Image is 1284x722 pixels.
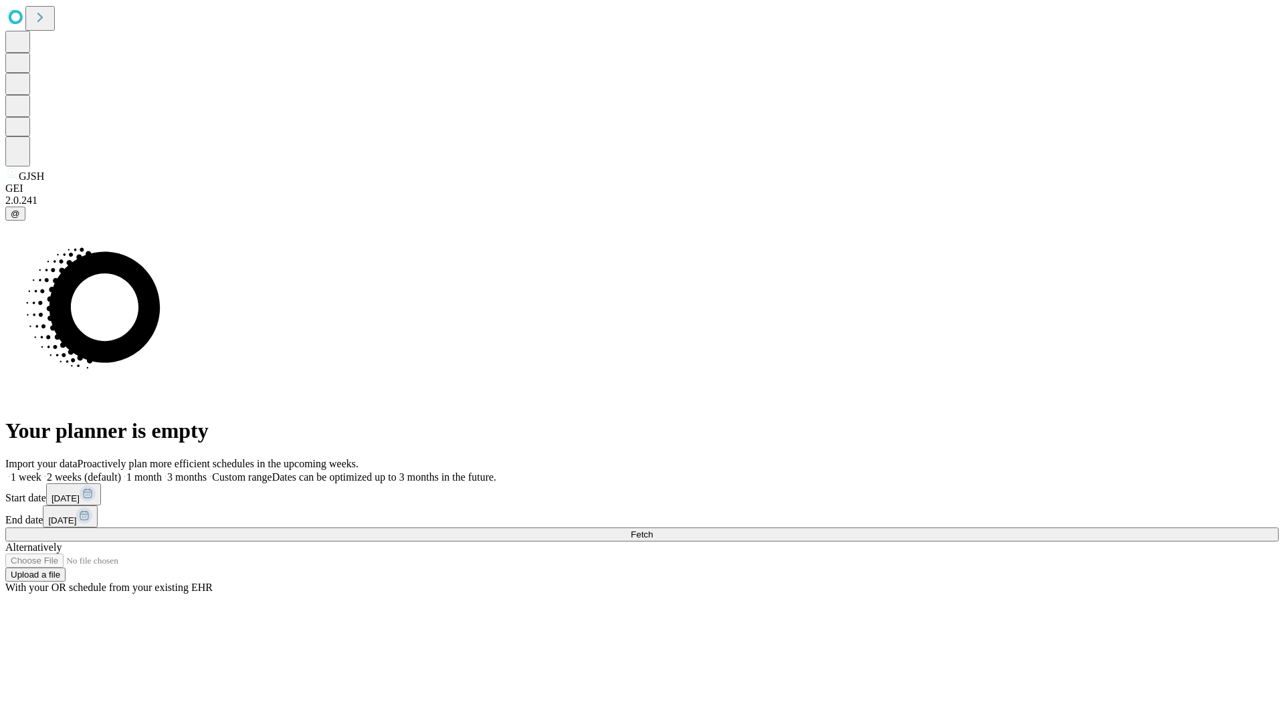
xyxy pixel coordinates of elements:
span: @ [11,209,20,219]
span: [DATE] [51,493,80,503]
span: [DATE] [48,515,76,525]
button: [DATE] [43,505,98,527]
span: 1 month [126,471,162,483]
span: 2 weeks (default) [47,471,121,483]
span: Import your data [5,458,78,469]
button: [DATE] [46,483,101,505]
span: 3 months [167,471,207,483]
div: End date [5,505,1279,527]
span: With your OR schedule from your existing EHR [5,582,213,593]
div: GEI [5,183,1279,195]
span: Custom range [212,471,272,483]
div: 2.0.241 [5,195,1279,207]
span: Proactively plan more efficient schedules in the upcoming weeks. [78,458,358,469]
button: Fetch [5,527,1279,541]
span: Dates can be optimized up to 3 months in the future. [272,471,496,483]
span: Fetch [631,529,653,539]
span: 1 week [11,471,41,483]
button: @ [5,207,25,221]
button: Upload a file [5,568,66,582]
div: Start date [5,483,1279,505]
span: Alternatively [5,541,62,553]
h1: Your planner is empty [5,418,1279,443]
span: GJSH [19,170,44,182]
